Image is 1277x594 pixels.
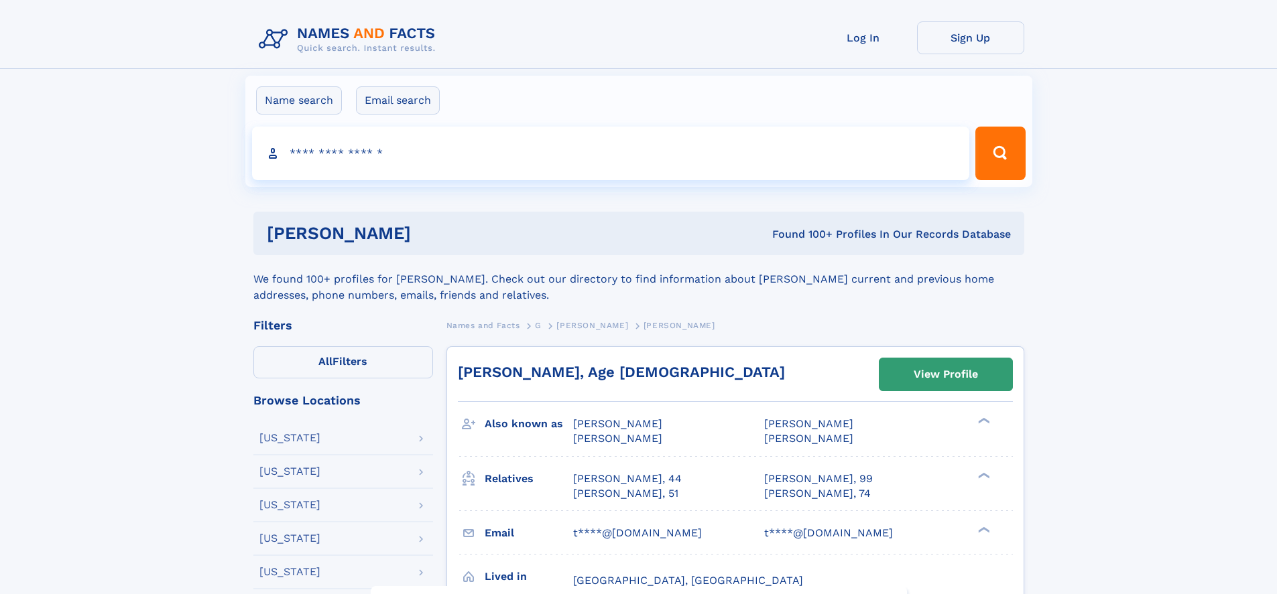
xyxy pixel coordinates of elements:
[556,317,628,333] a: [PERSON_NAME]
[259,533,320,544] div: [US_STATE]
[535,321,542,330] span: G
[573,486,678,501] a: [PERSON_NAME], 51
[253,319,433,331] div: Filters
[975,417,991,425] div: ❯
[535,317,542,333] a: G
[573,574,803,587] span: [GEOGRAPHIC_DATA], [GEOGRAPHIC_DATA]
[259,567,320,577] div: [US_STATE]
[253,21,446,58] img: Logo Names and Facts
[573,432,662,445] span: [PERSON_NAME]
[485,522,573,544] h3: Email
[573,417,662,430] span: [PERSON_NAME]
[259,466,320,477] div: [US_STATE]
[259,433,320,443] div: [US_STATE]
[914,359,978,390] div: View Profile
[917,21,1024,54] a: Sign Up
[573,471,682,486] a: [PERSON_NAME], 44
[356,86,440,115] label: Email search
[485,565,573,588] h3: Lived in
[975,127,1025,180] button: Search Button
[256,86,342,115] label: Name search
[253,394,433,406] div: Browse Locations
[252,127,970,180] input: search input
[485,413,573,435] h3: Also known as
[485,467,573,490] h3: Relatives
[458,364,785,380] a: [PERSON_NAME], Age [DEMOGRAPHIC_DATA]
[879,358,1012,390] a: View Profile
[764,486,871,501] a: [PERSON_NAME], 74
[644,321,715,330] span: [PERSON_NAME]
[253,255,1024,303] div: We found 100+ profiles for [PERSON_NAME]. Check out our directory to find information about [PERS...
[591,227,1011,242] div: Found 100+ Profiles In Our Records Database
[446,317,520,333] a: Names and Facts
[267,225,592,242] h1: [PERSON_NAME]
[975,525,991,534] div: ❯
[556,321,628,330] span: [PERSON_NAME]
[764,417,853,430] span: [PERSON_NAME]
[259,500,320,510] div: [US_STATE]
[318,355,332,368] span: All
[810,21,917,54] a: Log In
[764,471,873,486] a: [PERSON_NAME], 99
[764,432,853,445] span: [PERSON_NAME]
[975,471,991,479] div: ❯
[253,346,433,378] label: Filters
